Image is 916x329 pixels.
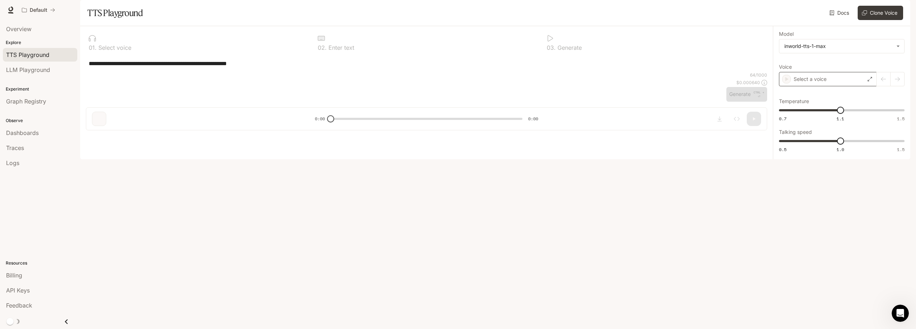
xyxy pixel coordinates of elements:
[750,72,767,78] p: 64 / 1000
[318,45,327,50] p: 0 2 .
[547,45,556,50] p: 0 3 .
[892,305,909,322] iframe: Intercom live chat
[779,130,812,135] p: Talking speed
[779,64,792,69] p: Voice
[327,45,354,50] p: Enter text
[779,99,809,104] p: Temperature
[837,116,844,122] span: 1.1
[779,32,794,37] p: Model
[89,45,97,50] p: 0 1 .
[779,116,786,122] span: 0.7
[779,146,786,153] span: 0.5
[897,146,905,153] span: 1.5
[828,6,852,20] a: Docs
[794,76,827,83] p: Select a voice
[87,6,143,20] h1: TTS Playground
[837,146,844,153] span: 1.0
[30,7,47,13] p: Default
[97,45,131,50] p: Select voice
[897,116,905,122] span: 1.5
[19,3,58,17] button: All workspaces
[858,6,903,20] button: Clone Voice
[779,39,904,53] div: inworld-tts-1-max
[556,45,582,50] p: Generate
[784,43,893,50] div: inworld-tts-1-max
[736,79,760,86] p: $ 0.000640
